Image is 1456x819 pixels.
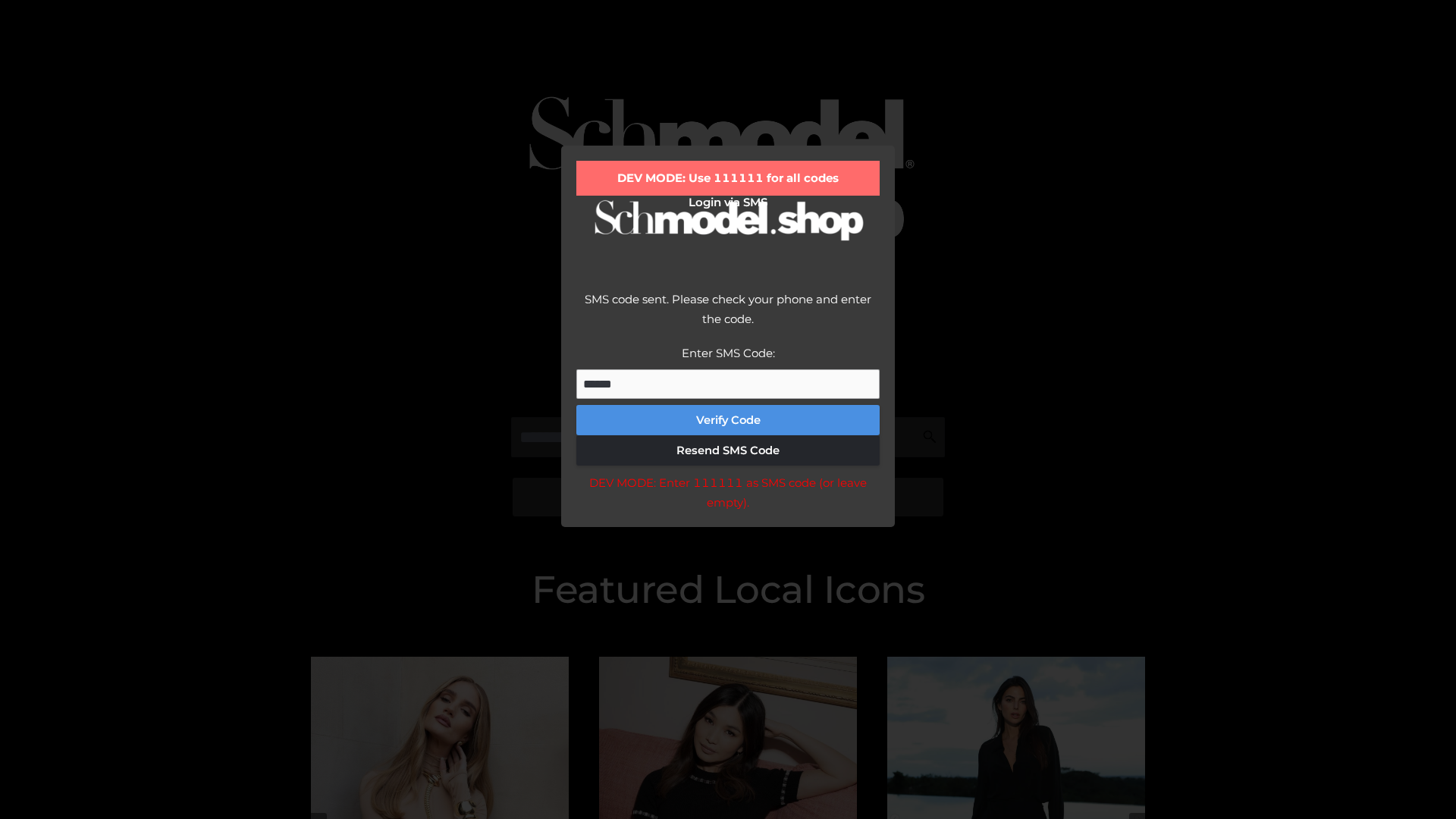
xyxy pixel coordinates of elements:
[576,435,880,466] button: Resend SMS Code
[576,196,880,209] h2: Login via SMS
[576,473,880,512] div: DEV MODE: Enter 111111 as SMS code (or leave empty).
[576,290,880,344] div: SMS code sent. Please check your phone and enter the code.
[682,346,775,360] label: Enter SMS Code:
[576,161,880,196] div: DEV MODE: Use 111111 for all codes
[576,405,880,435] button: Verify Code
